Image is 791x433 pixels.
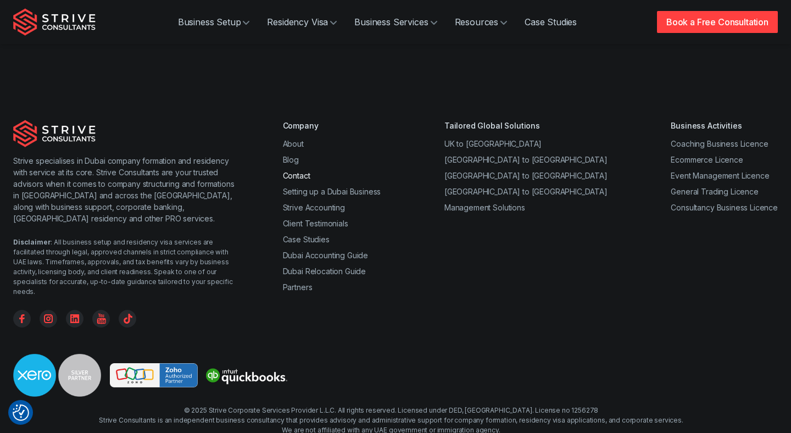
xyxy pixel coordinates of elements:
a: Ecommerce Licence [671,155,743,164]
a: Management Solutions [444,203,525,212]
img: Strive Consultants [13,120,96,147]
a: Partners [283,282,313,292]
a: Business Setup [169,11,259,33]
a: Instagram [40,310,57,327]
img: tab_domain_overview_orange.svg [30,64,38,73]
a: Business Services [346,11,445,33]
a: Consultancy Business Licence [671,203,778,212]
img: tab_keywords_by_traffic_grey.svg [109,64,118,73]
a: [GEOGRAPHIC_DATA] to [GEOGRAPHIC_DATA] [444,171,608,180]
a: Dubai Relocation Guide [283,267,366,276]
a: Case Studies [283,235,330,244]
a: Linkedin [66,310,83,327]
a: General Trading Licence [671,187,758,196]
div: v 4.0.25 [31,18,54,26]
a: Case Studies [516,11,586,33]
a: Client Testimonials [283,219,348,228]
a: Blog [283,155,299,164]
a: TikTok [119,310,136,327]
button: Consent Preferences [13,404,29,421]
a: Resources [446,11,516,33]
a: [GEOGRAPHIC_DATA] to [GEOGRAPHIC_DATA] [444,187,608,196]
img: Strive is a Xero Silver Partner [13,354,101,397]
div: Keywords by Traffic [121,65,185,72]
img: logo_orange.svg [18,18,26,26]
a: Dubai Accounting Guide [283,251,368,260]
img: Strive Consultants [13,8,96,36]
div: Domain: [DOMAIN_NAME] [29,29,121,37]
p: Strive specialises in Dubai company formation and residency with service at its core. Strive Cons... [13,155,239,224]
a: Event Management Licence [671,171,769,180]
a: YouTube [92,310,110,327]
div: Business Activities [671,120,778,131]
img: Strive is a quickbooks Partner [202,363,290,387]
a: Book a Free Consultation [657,11,778,33]
div: Tailored Global Solutions [444,120,608,131]
div: : All business setup and residency visa services are facilitated through legal, approved channels... [13,237,239,297]
a: [GEOGRAPHIC_DATA] to [GEOGRAPHIC_DATA] [444,155,608,164]
div: Domain Overview [42,65,98,72]
a: About [283,139,304,148]
a: UK to [GEOGRAPHIC_DATA] [444,139,542,148]
a: Setting up a Dubai Business [283,187,381,196]
img: website_grey.svg [18,29,26,37]
img: Strive is a Zoho Partner [110,363,198,388]
div: Company [283,120,381,131]
a: Facebook [13,310,31,327]
a: Residency Visa [258,11,346,33]
a: Strive Accounting [283,203,345,212]
strong: Disclaimer [13,238,51,246]
img: Revisit consent button [13,404,29,421]
a: Contact [283,171,310,180]
a: Coaching Business Licence [671,139,768,148]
